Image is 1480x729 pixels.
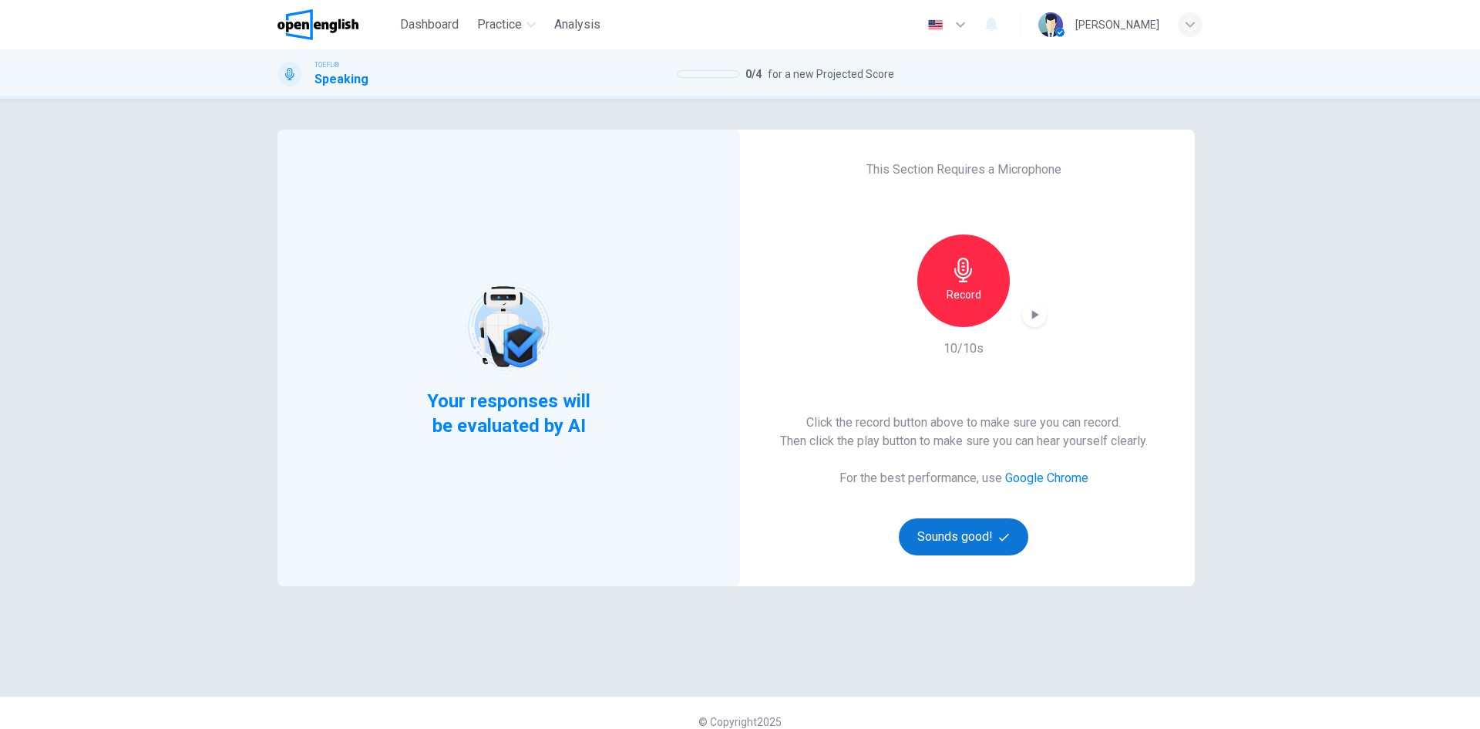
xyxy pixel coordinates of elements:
a: OpenEnglish logo [277,9,394,40]
button: Sounds good! [899,518,1028,555]
a: Google Chrome [1005,471,1088,485]
h6: 10/10s [943,339,984,358]
img: Profile picture [1038,12,1063,37]
h6: Click the record button above to make sure you can record. Then click the play button to make sur... [780,413,1148,451]
span: © Copyright 2025 [698,716,782,728]
h1: Speaking [314,70,368,89]
span: for a new Projected Score [768,65,894,83]
img: robot icon [459,278,557,376]
h6: This Section Requires a Microphone [866,160,1061,179]
span: Analysis [554,15,600,34]
img: en [926,19,945,31]
button: Record [917,235,1010,327]
h6: Record [947,285,981,304]
span: TOEFL® [314,59,339,70]
img: OpenEnglish logo [277,9,358,40]
button: Dashboard [394,11,465,39]
button: Practice [471,11,542,39]
span: 0 / 4 [745,65,762,83]
span: Your responses will be evaluated by AI [415,389,603,438]
span: Practice [477,15,522,34]
span: Dashboard [400,15,459,34]
h6: For the best performance, use [839,469,1088,488]
button: Analysis [548,11,607,39]
div: [PERSON_NAME] [1075,15,1159,34]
